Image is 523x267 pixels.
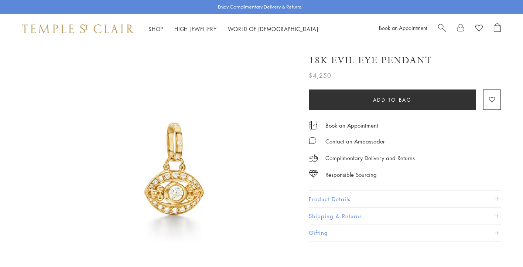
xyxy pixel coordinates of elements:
a: Book an Appointment [325,121,378,129]
a: Open Shopping Bag [494,23,501,34]
button: Add to bag [309,89,476,110]
img: Temple St. Clair [22,24,134,33]
button: Shipping & Returns [309,208,501,224]
img: icon_sourcing.svg [309,170,318,178]
img: icon_appointment.svg [309,121,318,129]
p: Enjoy Complimentary Delivery & Returns [218,3,302,11]
a: Book an Appointment [379,24,427,31]
div: Responsible Sourcing [325,170,377,179]
img: MessageIcon-01_2.svg [309,137,316,144]
h1: 18K Evil Eye Pendant [309,54,432,67]
a: Search [438,23,446,34]
img: icon_delivery.svg [309,153,318,163]
div: Contact an Ambassador [325,137,385,146]
p: Complimentary Delivery and Returns [325,153,415,163]
a: High JewelleryHigh Jewellery [174,25,217,33]
button: Gifting [309,224,501,241]
span: $4,250 [309,71,331,80]
button: Product Details [309,191,501,207]
span: Add to bag [373,96,412,104]
nav: Main navigation [148,24,318,34]
a: World of [DEMOGRAPHIC_DATA]World of [DEMOGRAPHIC_DATA] [228,25,318,33]
a: View Wishlist [475,23,483,34]
a: ShopShop [148,25,163,33]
